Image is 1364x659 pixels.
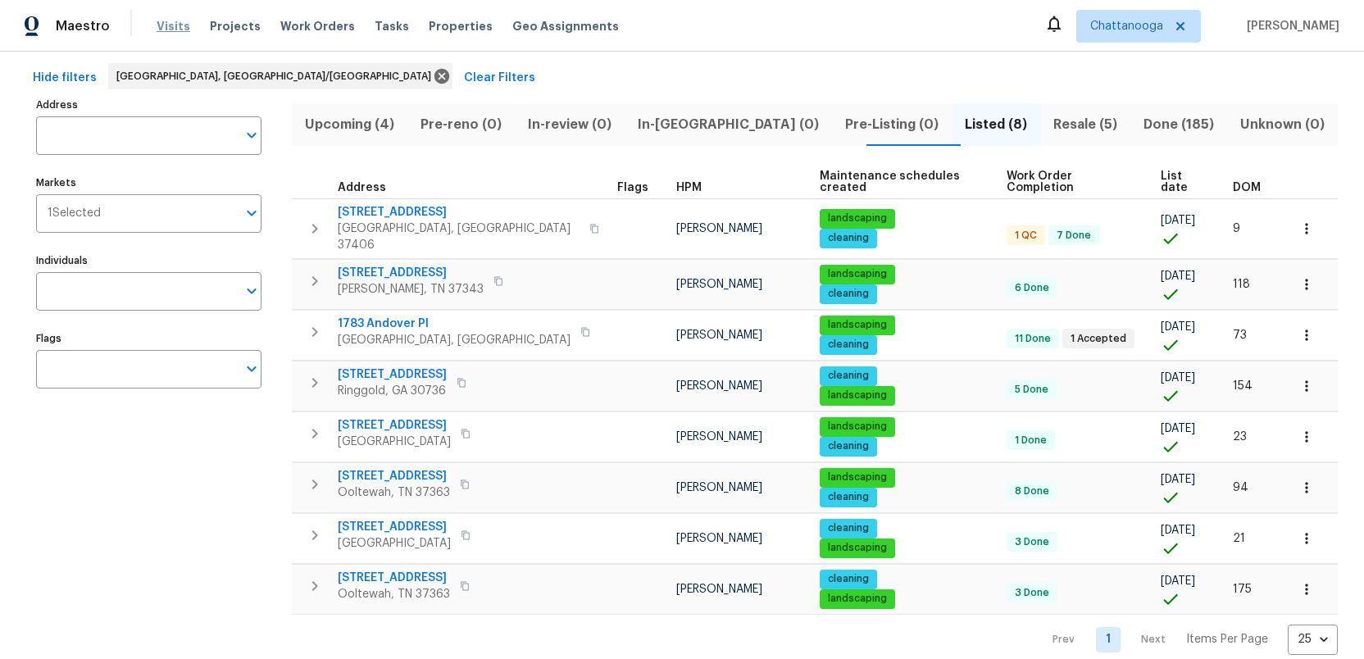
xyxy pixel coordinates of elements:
p: Items Per Page [1186,631,1268,648]
span: In-review (0) [525,113,615,136]
span: Clear Filters [464,68,535,89]
span: [DATE] [1161,321,1195,333]
label: Individuals [36,256,261,266]
span: [GEOGRAPHIC_DATA], [GEOGRAPHIC_DATA] 37406 [338,220,580,253]
span: Tasks [375,20,409,32]
span: [STREET_ADDRESS] [338,519,451,535]
span: [GEOGRAPHIC_DATA], [GEOGRAPHIC_DATA]/[GEOGRAPHIC_DATA] [116,68,438,84]
span: [PERSON_NAME], TN 37343 [338,281,484,298]
span: 3 Done [1008,586,1056,600]
span: landscaping [821,318,893,332]
span: Hide filters [33,68,97,89]
span: Properties [429,18,493,34]
span: 6 Done [1008,281,1056,295]
span: 21 [1233,533,1245,544]
nav: Pagination Navigation [1037,625,1338,655]
span: 175 [1233,584,1252,595]
span: [PERSON_NAME] [676,329,762,341]
span: Ringgold, GA 30736 [338,383,447,399]
span: landscaping [821,211,893,225]
span: Visits [157,18,190,34]
span: landscaping [821,541,893,555]
span: Ooltewah, TN 37363 [338,586,450,602]
span: Work Order Completion [1007,170,1133,193]
span: [GEOGRAPHIC_DATA] [338,434,451,450]
span: List date [1161,170,1205,193]
span: [STREET_ADDRESS] [338,468,450,484]
span: landscaping [821,470,893,484]
span: cleaning [821,369,875,383]
span: 1783 Andover Pl [338,316,571,332]
span: 3 Done [1008,535,1056,549]
span: 8 Done [1008,484,1056,498]
span: Flags [617,182,648,193]
span: [STREET_ADDRESS] [338,570,450,586]
span: Upcoming (4) [302,113,398,136]
span: Maintenance schedules created [820,170,978,193]
span: cleaning [821,521,875,535]
span: 73 [1233,329,1247,341]
label: Address [36,100,261,110]
span: 118 [1233,279,1250,290]
span: [PERSON_NAME] [676,584,762,595]
span: [DATE] [1161,575,1195,587]
span: 1 Done [1008,434,1053,448]
div: [GEOGRAPHIC_DATA], [GEOGRAPHIC_DATA]/[GEOGRAPHIC_DATA] [108,63,452,89]
button: Hide filters [26,63,103,93]
span: cleaning [821,338,875,352]
span: 1 QC [1008,229,1043,243]
span: [DATE] [1161,474,1195,485]
span: Ooltewah, TN 37363 [338,484,450,501]
span: Maestro [56,18,110,34]
span: Pre-Listing (0) [842,113,942,136]
button: Open [240,202,263,225]
button: Open [240,124,263,147]
button: Open [240,280,263,302]
label: Markets [36,178,261,188]
span: 9 [1233,223,1240,234]
label: Flags [36,334,261,343]
span: In-[GEOGRAPHIC_DATA] (0) [634,113,822,136]
span: cleaning [821,439,875,453]
span: [DATE] [1161,215,1195,226]
span: cleaning [821,572,875,586]
span: [PERSON_NAME] [676,279,762,290]
span: [PERSON_NAME] [676,533,762,544]
button: Open [240,357,263,380]
span: landscaping [821,267,893,281]
span: Work Orders [280,18,355,34]
span: [PERSON_NAME] [676,380,762,392]
span: 1 Accepted [1064,332,1133,346]
span: [DATE] [1161,270,1195,282]
span: 11 Done [1008,332,1057,346]
span: [STREET_ADDRESS] [338,265,484,281]
span: 5 Done [1008,383,1055,397]
span: [GEOGRAPHIC_DATA] [338,535,451,552]
span: Projects [210,18,261,34]
span: [PERSON_NAME] [676,482,762,493]
span: [STREET_ADDRESS] [338,366,447,383]
span: 7 Done [1050,229,1098,243]
span: 94 [1233,482,1248,493]
span: cleaning [821,287,875,301]
span: [PERSON_NAME] [676,431,762,443]
span: [PERSON_NAME] [1240,18,1339,34]
span: Chattanooga [1090,18,1163,34]
span: [PERSON_NAME] [676,223,762,234]
span: landscaping [821,592,893,606]
span: [GEOGRAPHIC_DATA], [GEOGRAPHIC_DATA] [338,332,571,348]
span: 154 [1233,380,1253,392]
span: HPM [676,182,702,193]
a: Goto page 1 [1096,627,1121,652]
span: cleaning [821,231,875,245]
span: Address [338,182,386,193]
span: landscaping [821,420,893,434]
span: Listed (8) [962,113,1030,136]
span: Unknown (0) [1237,113,1328,136]
span: 23 [1233,431,1247,443]
span: [STREET_ADDRESS] [338,417,451,434]
span: [DATE] [1161,525,1195,536]
span: landscaping [821,389,893,402]
span: DOM [1233,182,1261,193]
span: Geo Assignments [512,18,619,34]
